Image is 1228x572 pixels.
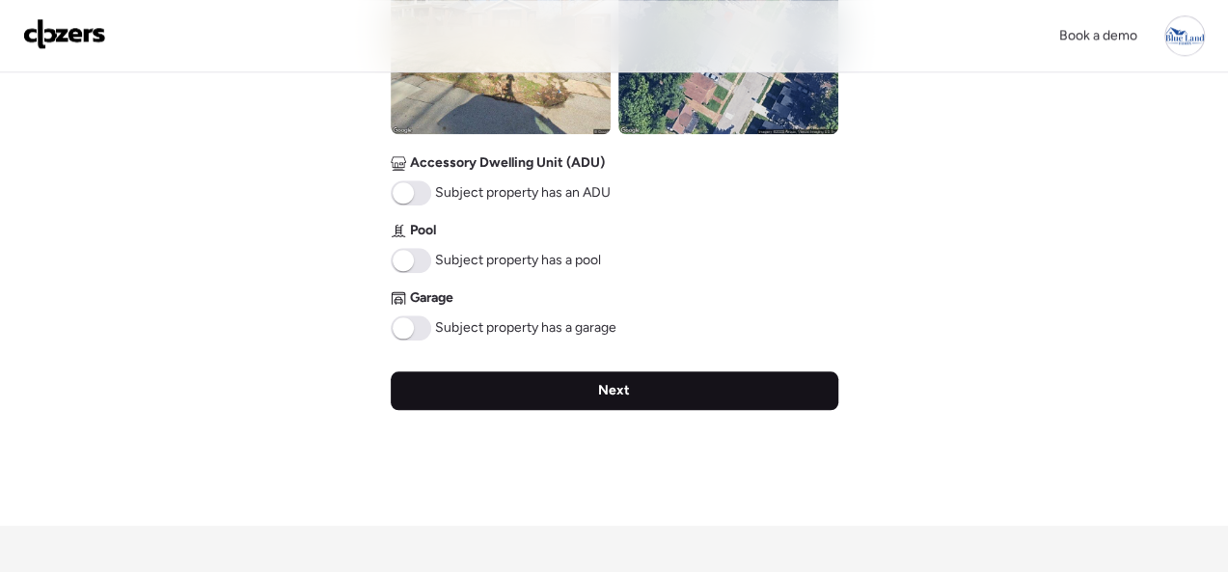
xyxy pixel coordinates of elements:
[23,18,106,49] img: Logo
[1059,27,1137,43] span: Book a demo
[410,153,605,173] span: Accessory Dwelling Unit (ADU)
[435,183,611,203] span: Subject property has an ADU
[410,221,436,240] span: Pool
[435,251,601,270] span: Subject property has a pool
[598,381,630,400] span: Next
[410,288,453,308] span: Garage
[435,318,616,338] span: Subject property has a garage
